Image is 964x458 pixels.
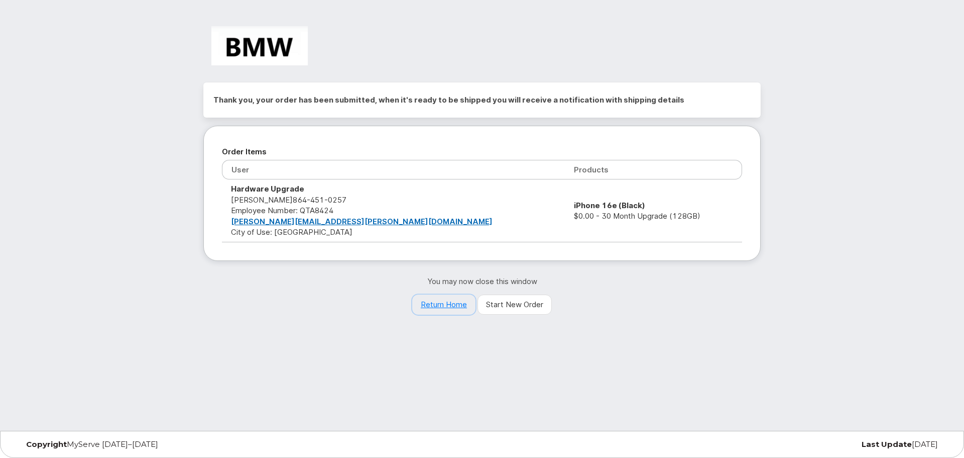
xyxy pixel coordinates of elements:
span: 864 [293,195,346,205]
td: [PERSON_NAME] City of Use: [GEOGRAPHIC_DATA] [222,179,565,242]
th: Products [565,160,742,179]
strong: iPhone 16e (Black) [574,201,645,210]
td: $0.00 - 30 Month Upgrade (128GB) [565,179,742,242]
span: 451 [307,195,324,205]
iframe: Messenger Launcher [920,414,956,450]
a: Start New Order [477,295,552,315]
div: MyServe [DATE]–[DATE] [19,440,327,448]
p: You may now close this window [203,276,761,287]
div: [DATE] [637,440,945,448]
strong: Last Update [862,439,912,449]
strong: Hardware Upgrade [231,184,304,194]
img: BMW Manufacturing Co LLC [211,26,308,65]
span: Employee Number: QTA8424 [231,206,333,215]
th: User [222,160,565,179]
h2: Thank you, your order has been submitted, when it's ready to be shipped you will receive a notifi... [213,93,751,108]
h2: Order Items [222,144,742,159]
a: [PERSON_NAME][EMAIL_ADDRESS][PERSON_NAME][DOMAIN_NAME] [231,217,493,226]
span: 0257 [324,195,346,205]
a: Return Home [412,295,475,315]
strong: Copyright [26,439,67,449]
